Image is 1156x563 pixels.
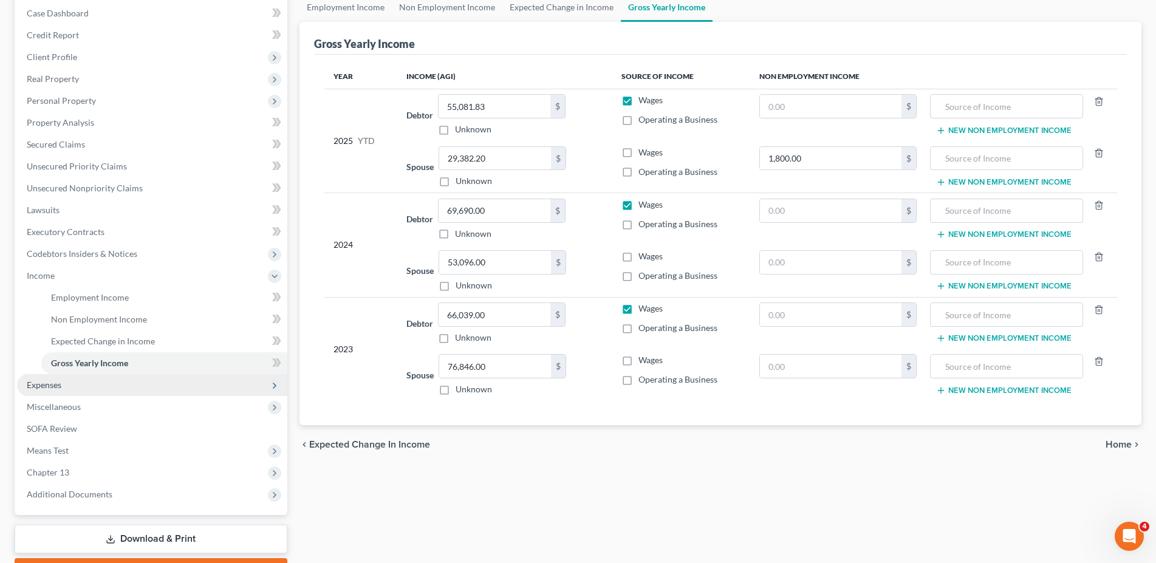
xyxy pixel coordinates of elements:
[41,330,287,352] a: Expected Change in Income
[638,166,717,177] span: Operating a Business
[406,109,433,121] label: Debtor
[638,114,717,125] span: Operating a Business
[17,2,287,24] a: Case Dashboard
[750,64,1117,89] th: Non Employment Income
[41,352,287,374] a: Gross Yearly Income
[27,95,96,106] span: Personal Property
[1106,440,1141,449] button: Home chevron_right
[551,147,566,170] div: $
[439,251,551,274] input: 0.00
[17,418,287,440] a: SOFA Review
[27,489,112,499] span: Additional Documents
[1106,440,1132,449] span: Home
[41,309,287,330] a: Non Employment Income
[439,303,550,326] input: 0.00
[51,292,129,302] span: Employment Income
[27,183,143,193] span: Unsecured Nonpriority Claims
[937,303,1076,326] input: Source of Income
[41,287,287,309] a: Employment Income
[406,160,434,173] label: Spouse
[27,401,81,412] span: Miscellaneous
[937,95,1076,118] input: Source of Income
[51,314,147,324] span: Non Employment Income
[309,440,430,449] span: Expected Change in Income
[760,355,901,378] input: 0.00
[17,199,287,221] a: Lawsuits
[17,177,287,199] a: Unsecured Nonpriority Claims
[551,355,566,378] div: $
[937,147,1076,170] input: Source of Income
[439,199,550,222] input: 0.00
[901,147,916,170] div: $
[936,177,1072,187] button: New Non Employment Income
[901,199,916,222] div: $
[397,64,612,89] th: Income (AGI)
[455,123,491,135] label: Unknown
[17,134,287,155] a: Secured Claims
[51,336,155,346] span: Expected Change in Income
[439,147,551,170] input: 0.00
[333,302,387,395] div: 2023
[27,205,60,215] span: Lawsuits
[638,199,663,210] span: Wages
[760,251,901,274] input: 0.00
[638,355,663,365] span: Wages
[27,248,137,259] span: Codebtors Insiders & Notices
[1140,522,1149,531] span: 4
[1132,440,1141,449] i: chevron_right
[17,155,287,177] a: Unsecured Priority Claims
[638,251,663,261] span: Wages
[333,199,387,292] div: 2024
[638,95,663,105] span: Wages
[27,139,85,149] span: Secured Claims
[27,117,94,128] span: Property Analysis
[439,355,551,378] input: 0.00
[638,270,717,281] span: Operating a Business
[760,95,901,118] input: 0.00
[638,219,717,229] span: Operating a Business
[612,64,750,89] th: Source of Income
[760,147,901,170] input: 0.00
[456,383,492,395] label: Unknown
[638,147,663,157] span: Wages
[299,440,309,449] i: chevron_left
[638,374,717,384] span: Operating a Business
[936,126,1072,135] button: New Non Employment Income
[936,333,1072,343] button: New Non Employment Income
[324,64,397,89] th: Year
[638,322,717,333] span: Operating a Business
[314,36,415,51] div: Gross Yearly Income
[455,332,491,344] label: Unknown
[550,303,565,326] div: $
[406,317,433,330] label: Debtor
[550,199,565,222] div: $
[17,221,287,243] a: Executory Contracts
[439,95,550,118] input: 0.00
[760,303,901,326] input: 0.00
[27,30,79,40] span: Credit Report
[333,94,387,187] div: 2025
[27,161,127,171] span: Unsecured Priority Claims
[27,423,77,434] span: SOFA Review
[358,135,375,147] span: YTD
[27,227,104,237] span: Executory Contracts
[550,95,565,118] div: $
[901,303,916,326] div: $
[27,52,77,62] span: Client Profile
[51,358,128,368] span: Gross Yearly Income
[936,230,1072,239] button: New Non Employment Income
[27,445,69,456] span: Means Test
[27,380,61,390] span: Expenses
[27,270,55,281] span: Income
[456,279,492,292] label: Unknown
[406,213,433,225] label: Debtor
[406,264,434,277] label: Spouse
[27,73,79,84] span: Real Property
[937,199,1076,222] input: Source of Income
[15,525,287,553] a: Download & Print
[27,8,89,18] span: Case Dashboard
[17,24,287,46] a: Credit Report
[456,175,492,187] label: Unknown
[638,303,663,313] span: Wages
[937,355,1076,378] input: Source of Income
